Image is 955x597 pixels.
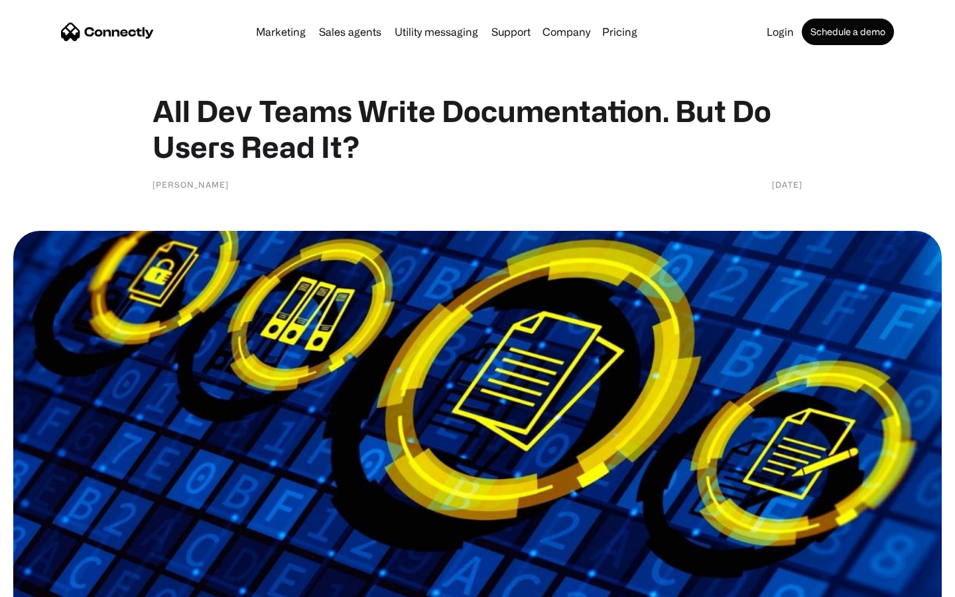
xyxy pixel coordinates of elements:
[389,27,483,37] a: Utility messaging
[486,27,536,37] a: Support
[314,27,387,37] a: Sales agents
[772,178,802,191] div: [DATE]
[542,23,590,41] div: Company
[13,574,80,592] aside: Language selected: English
[153,93,802,165] h1: All Dev Teams Write Documentation. But Do Users Read It?
[153,178,229,191] div: [PERSON_NAME]
[597,27,643,37] a: Pricing
[27,574,80,592] ul: Language list
[802,19,894,45] a: Schedule a demo
[251,27,311,37] a: Marketing
[761,27,799,37] a: Login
